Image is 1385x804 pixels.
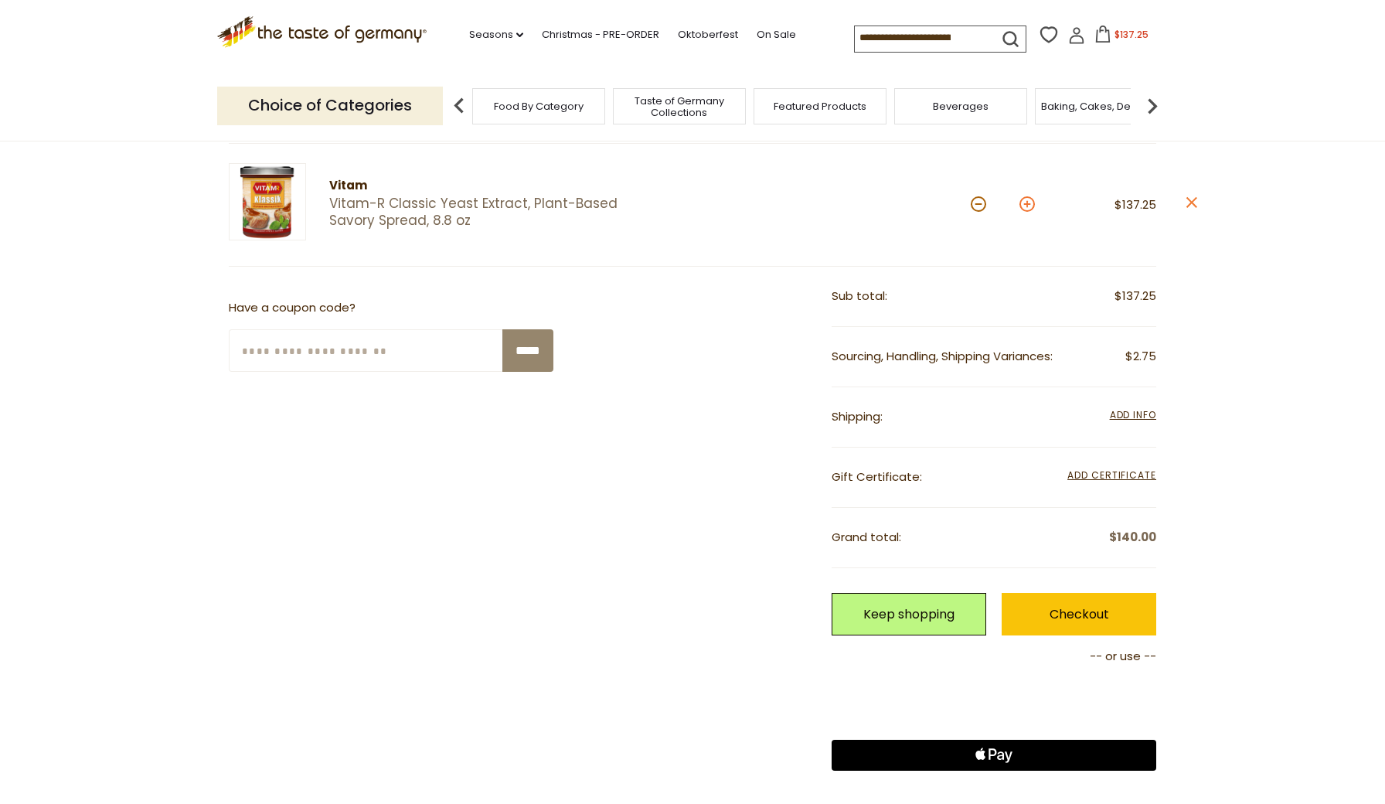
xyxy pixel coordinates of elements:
[618,95,741,118] a: Taste of Germany Collections
[1067,468,1156,485] span: Add Certificate
[678,26,738,43] a: Oktoberfest
[774,100,866,112] a: Featured Products
[832,529,901,545] span: Grand total:
[1114,287,1156,306] span: $137.25
[832,593,986,635] a: Keep shopping
[832,288,887,304] span: Sub total:
[469,26,523,43] a: Seasons
[832,647,1156,666] p: -- or use --
[832,408,883,424] span: Shipping:
[444,90,475,121] img: previous arrow
[832,468,922,485] span: Gift Certificate:
[1125,347,1156,366] span: $2.75
[229,298,553,318] p: Have a coupon code?
[1114,196,1156,213] span: $137.25
[1109,528,1156,547] span: $140.00
[1088,26,1154,49] button: $137.25
[933,100,989,112] a: Beverages
[757,26,796,43] a: On Sale
[542,26,659,43] a: Christmas - PRE-ORDER
[329,196,665,229] a: Vitam-R Classic Yeast Extract, Plant-Based Savory Spread, 8.8 oz
[832,348,1053,364] span: Sourcing, Handling, Shipping Variances:
[229,163,306,240] img: Vitam-R Classic Yeast Extract, Plant-Based Savory Spread, 8.8 oz
[494,100,584,112] a: Food By Category
[1041,100,1161,112] a: Baking, Cakes, Desserts
[1137,90,1168,121] img: next arrow
[1110,408,1156,421] span: Add Info
[217,87,443,124] p: Choice of Categories
[1114,28,1148,41] span: $137.25
[1002,593,1156,635] a: Checkout
[329,176,665,196] div: Vitam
